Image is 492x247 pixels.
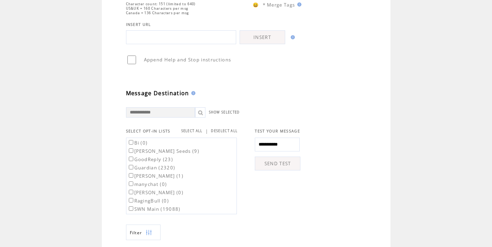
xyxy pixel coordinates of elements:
span: Canada = 136 Characters per msg [126,11,189,15]
a: Filter [126,225,161,240]
input: [PERSON_NAME] (0) [129,190,133,194]
input: GoodReply (23) [129,157,133,161]
span: Message Destination [126,89,189,97]
img: help.gif [289,35,295,39]
label: RagingBull (0) [127,198,169,204]
a: SELECT ALL [181,129,203,133]
span: INSERT URL [126,22,151,27]
input: [PERSON_NAME] Seeds (9) [129,148,133,153]
span: Show filters [130,230,142,236]
label: SWN Main (19088) [127,206,181,212]
label: [PERSON_NAME] (1) [127,173,184,179]
span: SELECT OPT-IN LISTS [126,129,171,134]
input: Guardian (2320) [129,165,133,169]
span: Append Help and Stop instructions [144,57,231,63]
input: Bi (0) [129,140,133,145]
label: Guardian (2320) [127,165,175,171]
span: US&UK = 160 Characters per msg [126,6,189,11]
label: manychat (0) [127,181,167,187]
a: SHOW SELECTED [209,110,240,115]
input: RagingBull (0) [129,198,133,202]
label: Bi (0) [127,140,148,146]
span: Character count: 151 (limited to 640) [126,2,196,6]
img: help.gif [189,91,195,95]
input: manychat (0) [129,181,133,186]
img: help.gif [295,2,301,7]
span: 😀 [253,2,259,8]
img: filters.png [146,225,152,240]
label: [PERSON_NAME] (0) [127,189,184,196]
input: SWN Main (19088) [129,206,133,211]
a: SEND TEST [255,157,300,170]
label: [PERSON_NAME] Seeds (9) [127,148,200,154]
span: | [205,128,208,134]
input: [PERSON_NAME] (1) [129,173,133,178]
label: GoodReply (23) [127,156,173,162]
span: * Merge Tags [263,2,295,8]
a: DESELECT ALL [211,129,238,133]
a: INSERT [240,30,285,44]
span: TEST YOUR MESSAGE [255,129,300,134]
